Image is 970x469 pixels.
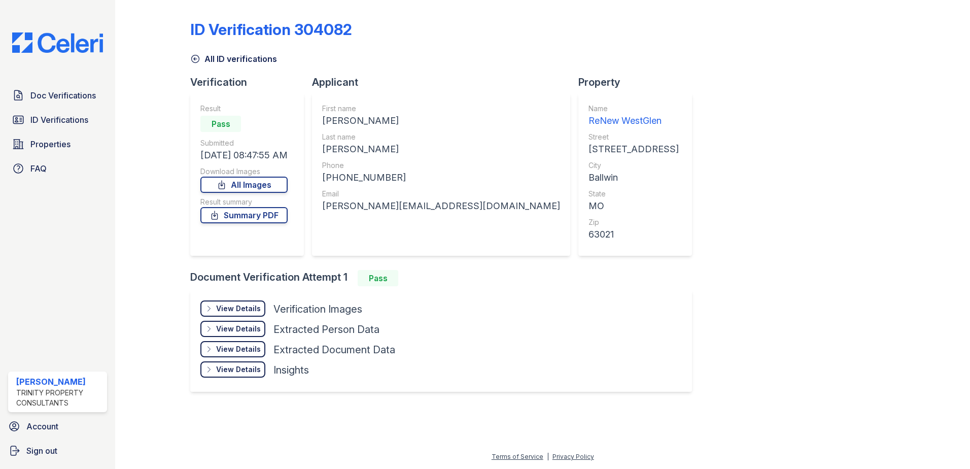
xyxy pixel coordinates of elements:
[216,364,261,375] div: View Details
[588,171,679,185] div: Ballwin
[492,453,543,460] a: Terms of Service
[16,376,103,388] div: [PERSON_NAME]
[273,322,379,337] div: Extracted Person Data
[26,445,57,457] span: Sign out
[200,207,288,223] a: Summary PDF
[200,116,241,132] div: Pass
[200,197,288,207] div: Result summary
[200,104,288,114] div: Result
[26,420,58,432] span: Account
[4,416,111,437] a: Account
[30,162,47,175] span: FAQ
[588,227,679,242] div: 63021
[273,363,309,377] div: Insights
[322,132,560,142] div: Last name
[273,302,362,316] div: Verification Images
[322,189,560,199] div: Email
[578,75,700,89] div: Property
[200,177,288,193] a: All Images
[190,20,352,39] div: ID Verification 304082
[312,75,578,89] div: Applicant
[190,270,700,286] div: Document Verification Attempt 1
[322,104,560,114] div: First name
[16,388,103,408] div: Trinity Property Consultants
[273,343,395,357] div: Extracted Document Data
[8,110,107,130] a: ID Verifications
[30,89,96,102] span: Doc Verifications
[588,142,679,156] div: [STREET_ADDRESS]
[216,304,261,314] div: View Details
[322,114,560,128] div: [PERSON_NAME]
[322,160,560,171] div: Phone
[322,171,560,185] div: [PHONE_NUMBER]
[30,114,88,126] span: ID Verifications
[588,104,679,128] a: Name ReNew WestGlen
[588,114,679,128] div: ReNew WestGlen
[4,441,111,461] a: Sign out
[588,217,679,227] div: Zip
[200,138,288,148] div: Submitted
[547,453,549,460] div: |
[200,166,288,177] div: Download Images
[30,138,71,150] span: Properties
[216,344,261,354] div: View Details
[552,453,594,460] a: Privacy Policy
[8,158,107,179] a: FAQ
[322,199,560,213] div: [PERSON_NAME][EMAIL_ADDRESS][DOMAIN_NAME]
[200,148,288,162] div: [DATE] 08:47:55 AM
[358,270,398,286] div: Pass
[190,53,277,65] a: All ID verifications
[588,132,679,142] div: Street
[190,75,312,89] div: Verification
[322,142,560,156] div: [PERSON_NAME]
[8,134,107,154] a: Properties
[588,199,679,213] div: MO
[216,324,261,334] div: View Details
[588,104,679,114] div: Name
[588,160,679,171] div: City
[8,85,107,106] a: Doc Verifications
[588,189,679,199] div: State
[4,32,111,53] img: CE_Logo_Blue-a8612792a0a2168367f1c8372b55b34899dd931a85d93a1a3d3e32e68fde9ad4.png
